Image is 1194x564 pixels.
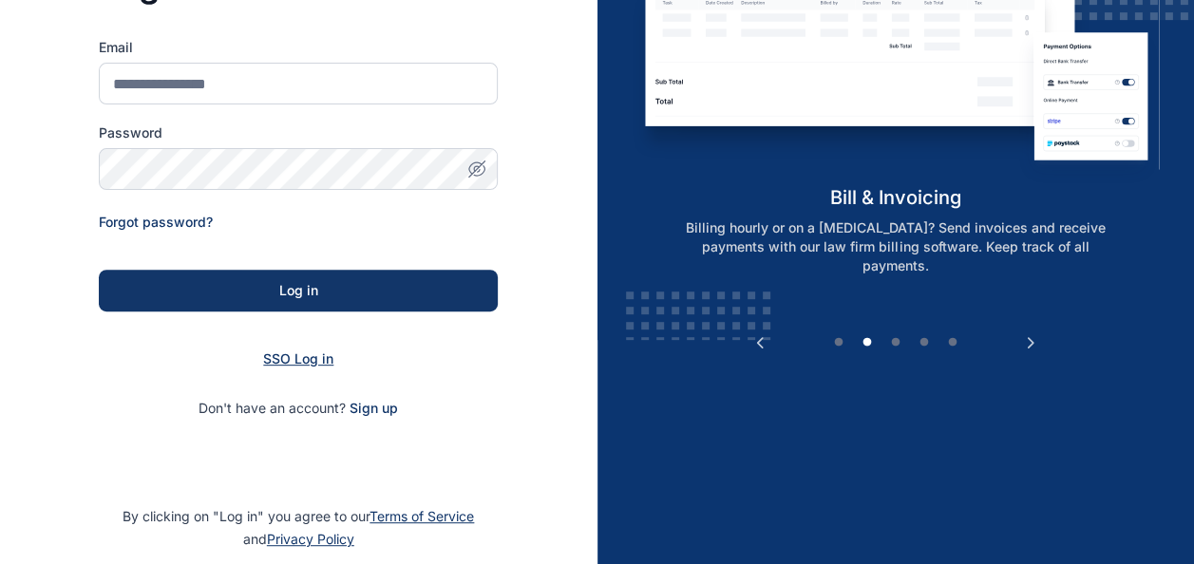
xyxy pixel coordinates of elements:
button: Next [1021,333,1040,352]
a: Sign up [350,400,398,416]
button: Log in [99,270,498,311]
button: 2 [858,333,877,352]
button: 5 [943,333,962,352]
div: Log in [129,281,467,300]
label: Password [99,123,498,142]
button: 4 [915,333,934,352]
a: Terms of Service [370,508,474,524]
span: Sign up [350,399,398,418]
p: Don't have an account? [99,399,498,418]
button: 3 [886,333,905,352]
h5: bill & invoicing [632,184,1159,211]
a: Forgot password? [99,214,213,230]
a: Privacy Policy [267,531,354,547]
p: By clicking on "Log in" you agree to our [23,505,575,551]
p: Billing hourly or on a [MEDICAL_DATA]? Send invoices and receive payments with our law firm billi... [653,218,1139,275]
label: Email [99,38,498,57]
span: and [243,531,354,547]
a: SSO Log in [263,350,333,367]
button: Previous [750,333,769,352]
button: 1 [829,333,848,352]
